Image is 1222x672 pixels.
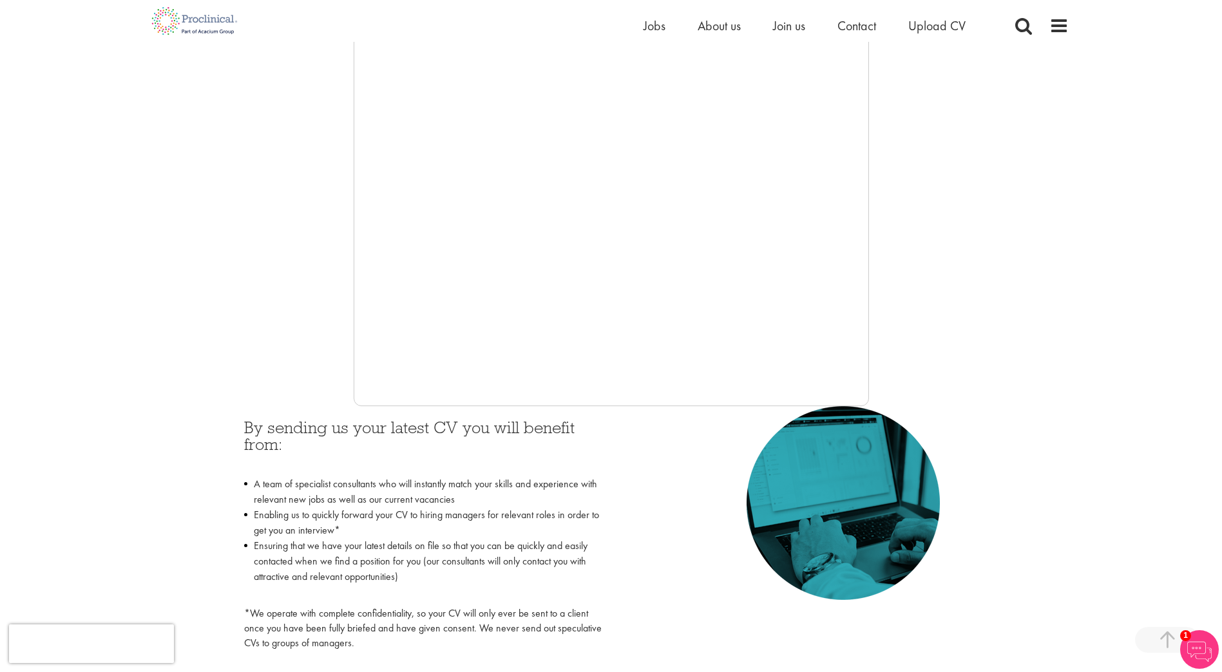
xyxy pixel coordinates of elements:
[244,606,602,651] p: *We operate with complete confidentiality, so your CV will only ever be sent to a client once you...
[1180,630,1219,669] img: Chatbot
[698,17,741,34] a: About us
[1180,630,1191,641] span: 1
[244,476,602,507] li: A team of specialist consultants who will instantly match your skills and experience with relevan...
[644,17,665,34] a: Jobs
[9,624,174,663] iframe: reCAPTCHA
[244,538,602,600] li: Ensuring that we have your latest details on file so that you can be quickly and easily contacted...
[244,507,602,538] li: Enabling us to quickly forward your CV to hiring managers for relevant roles in order to get you ...
[773,17,805,34] a: Join us
[244,419,602,470] h3: By sending us your latest CV you will benefit from:
[837,17,876,34] a: Contact
[908,17,966,34] a: Upload CV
